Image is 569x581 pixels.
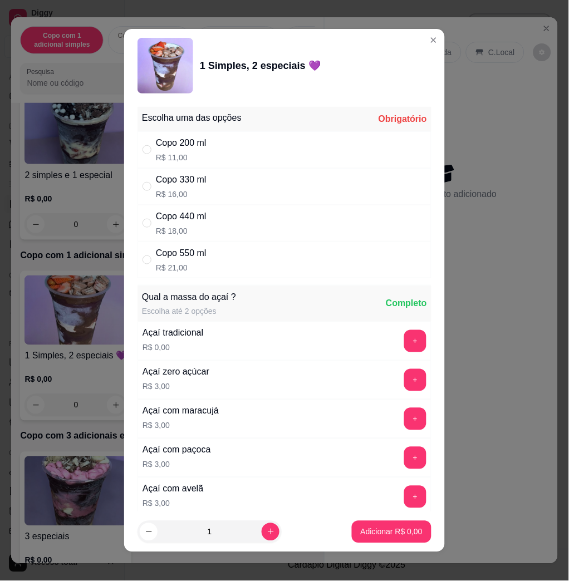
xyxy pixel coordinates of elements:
div: Copo 550 ml [156,247,207,260]
button: increase-product-quantity [262,523,279,541]
button: Adicionar R$ 0,00 [352,521,431,543]
p: R$ 16,00 [156,189,207,200]
button: add [404,408,426,430]
div: Escolha até 2 opções [142,306,236,317]
div: 1 Simples, 2 especiais 💜 [200,58,321,73]
p: R$ 18,00 [156,225,207,237]
div: Açaí zero açúcar [143,366,209,379]
p: Adicionar R$ 0,00 [361,526,423,538]
div: Açaí com avelã [143,482,203,496]
button: add [404,486,426,508]
button: add [404,330,426,352]
div: Completo [386,297,427,311]
div: Copo 440 ml [156,210,207,223]
button: add [404,369,426,391]
div: Açaí tradicional [143,327,203,340]
button: Close [425,31,443,49]
p: R$ 3,00 [143,381,209,392]
img: product-image [138,38,193,93]
button: add [404,447,426,469]
p: R$ 0,00 [143,342,203,353]
p: R$ 11,00 [156,152,207,163]
p: R$ 3,00 [143,420,219,431]
div: Obrigatório [379,112,427,126]
div: Açaí com paçoca [143,444,211,457]
div: Copo 330 ml [156,173,207,186]
p: R$ 3,00 [143,498,203,509]
div: Escolha uma das opções [142,111,242,125]
p: R$ 3,00 [143,459,211,470]
div: Copo 200 ml [156,136,207,150]
div: Açaí com maracujá [143,405,219,418]
button: decrease-product-quantity [140,523,158,541]
div: Qual a massa do açaí ? [142,290,236,304]
p: R$ 21,00 [156,262,207,273]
